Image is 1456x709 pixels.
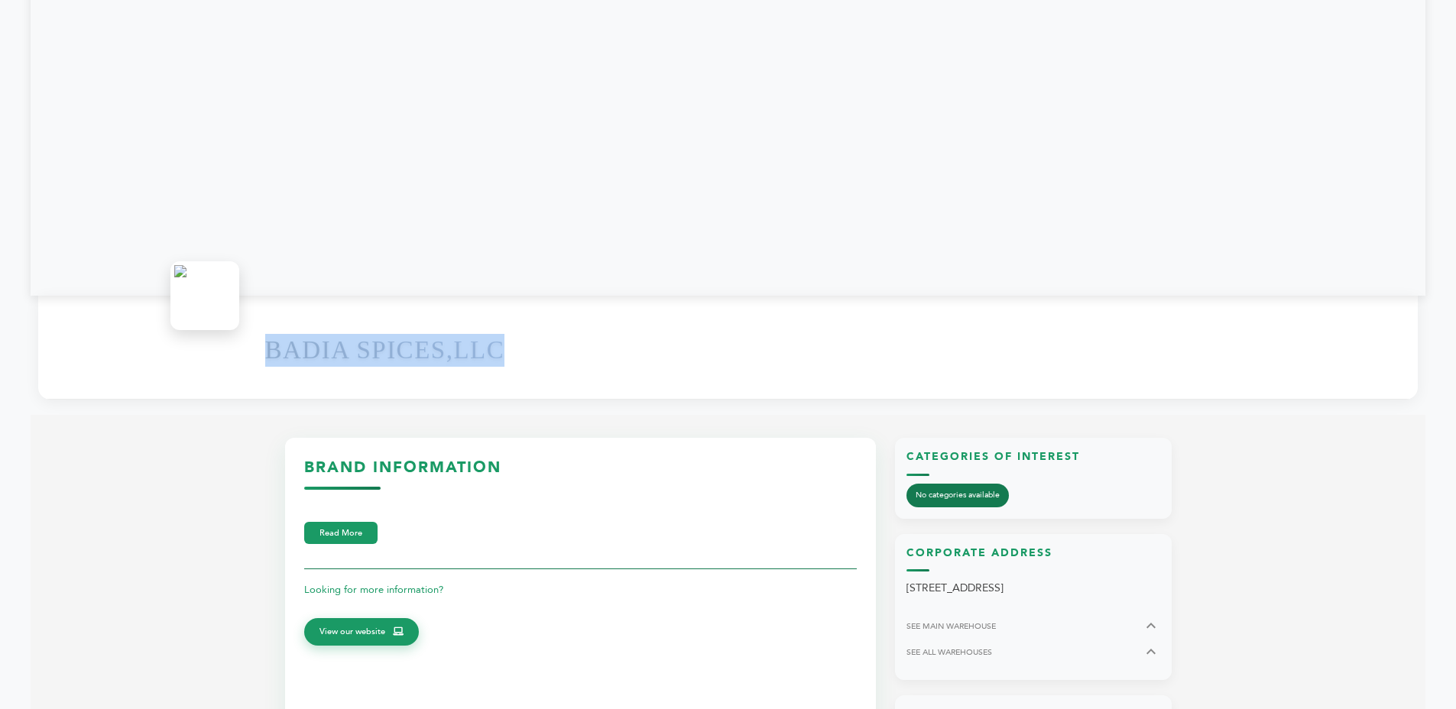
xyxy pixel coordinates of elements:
span: View our website [319,625,385,639]
p: [STREET_ADDRESS] [906,579,1160,597]
a: View our website [304,618,419,646]
span: SEE ALL WAREHOUSES [906,646,992,658]
span: No categories available [906,484,1009,507]
img: BADIA SPICES,LLC Logo [174,265,235,326]
button: SEE ALL WAREHOUSES [906,643,1160,661]
p: Looking for more information? [304,581,857,599]
span: SEE MAIN WAREHOUSE [906,620,996,632]
button: Read More [304,522,378,544]
h3: Corporate Address [906,546,1160,572]
h3: Brand Information [304,457,857,490]
h3: Categories of Interest [906,449,1160,476]
button: SEE MAIN WAREHOUSE [906,617,1160,635]
h1: BADIA SPICES,LLC [265,312,505,387]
